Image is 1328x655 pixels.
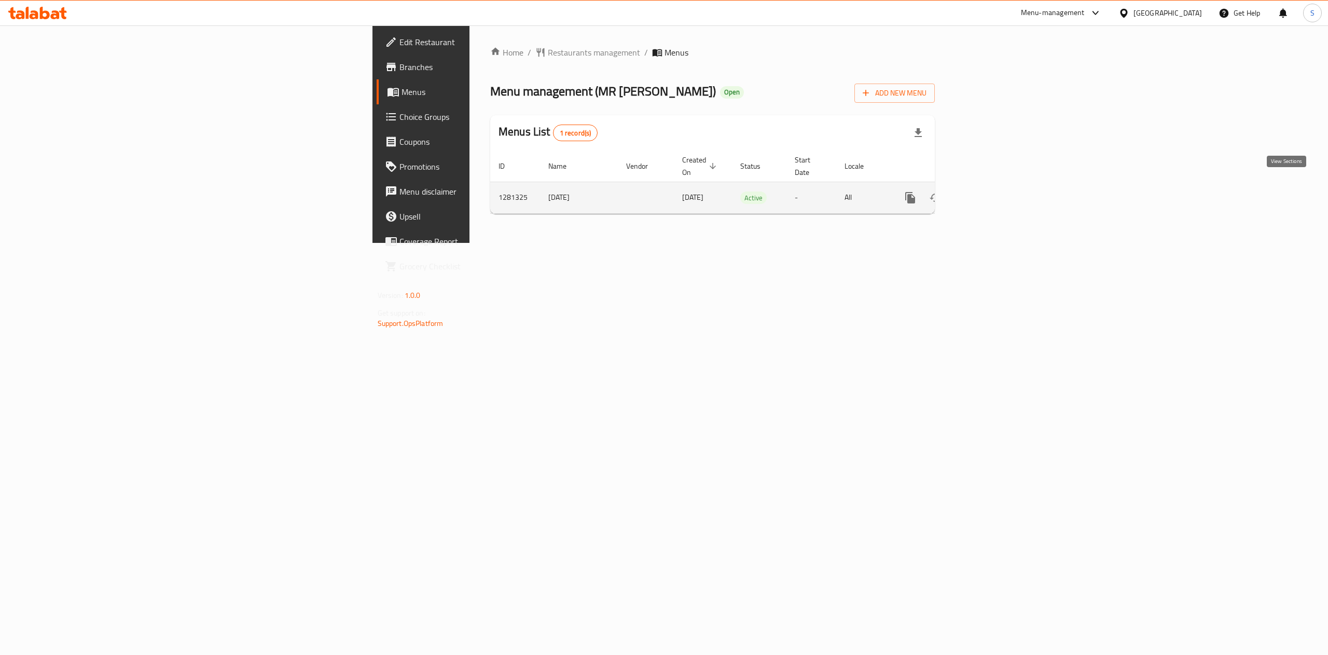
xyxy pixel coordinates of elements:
[898,185,923,210] button: more
[795,154,824,179] span: Start Date
[377,154,594,179] a: Promotions
[720,88,744,97] span: Open
[399,160,586,173] span: Promotions
[626,160,661,172] span: Vendor
[377,79,594,104] a: Menus
[377,204,594,229] a: Upsell
[399,36,586,48] span: Edit Restaurant
[399,111,586,123] span: Choice Groups
[682,154,720,179] span: Created On
[665,46,688,59] span: Menus
[378,289,403,302] span: Version:
[890,151,1006,182] th: Actions
[863,87,926,100] span: Add New Menu
[399,61,586,73] span: Branches
[1310,7,1315,19] span: S
[399,135,586,148] span: Coupons
[378,317,444,330] a: Support.OpsPlatform
[906,120,931,145] div: Export file
[1021,7,1085,19] div: Menu-management
[402,86,586,98] span: Menus
[499,124,598,141] h2: Menus List
[854,84,935,103] button: Add New Menu
[377,104,594,129] a: Choice Groups
[490,151,1006,214] table: enhanced table
[399,210,586,223] span: Upsell
[740,160,774,172] span: Status
[720,86,744,99] div: Open
[399,185,586,198] span: Menu disclaimer
[490,46,935,59] nav: breadcrumb
[377,30,594,54] a: Edit Restaurant
[554,128,598,138] span: 1 record(s)
[405,289,421,302] span: 1.0.0
[740,192,767,204] span: Active
[490,79,716,103] span: Menu management ( MR [PERSON_NAME] )
[377,179,594,204] a: Menu disclaimer
[740,192,767,204] div: Active
[548,160,580,172] span: Name
[499,160,518,172] span: ID
[553,125,598,141] div: Total records count
[378,306,425,320] span: Get support on:
[377,129,594,154] a: Coupons
[399,260,586,272] span: Grocery Checklist
[786,182,836,213] td: -
[1133,7,1202,19] div: [GEOGRAPHIC_DATA]
[923,185,948,210] button: Change Status
[644,46,648,59] li: /
[836,182,890,213] td: All
[845,160,877,172] span: Locale
[399,235,586,248] span: Coverage Report
[377,54,594,79] a: Branches
[682,190,703,204] span: [DATE]
[377,254,594,279] a: Grocery Checklist
[377,229,594,254] a: Coverage Report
